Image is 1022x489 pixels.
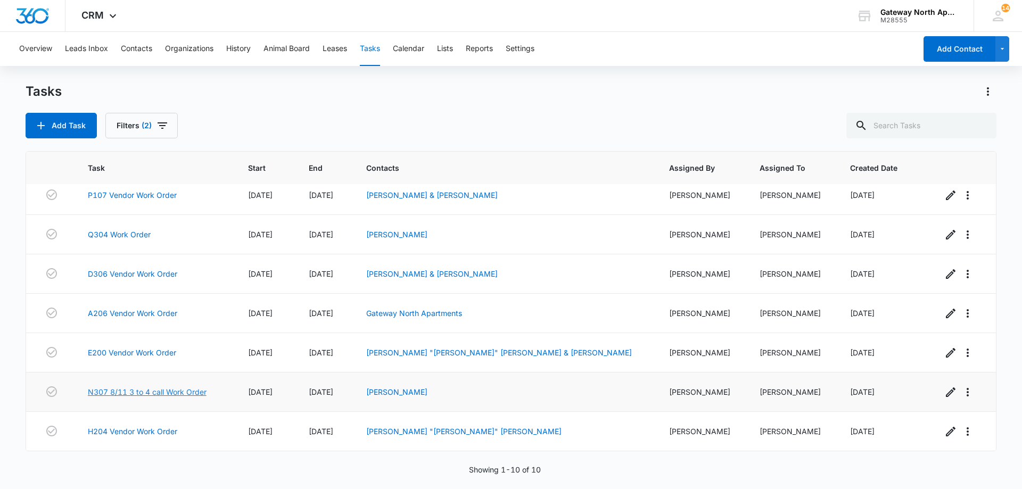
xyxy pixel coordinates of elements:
[393,32,424,66] button: Calendar
[88,386,207,397] a: N307 8/11 3 to 4 call Work Order
[366,309,462,318] a: Gateway North Apartments
[142,122,152,129] span: (2)
[850,387,875,396] span: [DATE]
[88,189,177,201] a: P107 Vendor Work Order
[850,190,875,200] span: [DATE]
[846,113,996,138] input: Search Tasks
[466,32,493,66] button: Reports
[121,32,152,66] button: Contacts
[760,268,825,279] div: [PERSON_NAME]
[366,387,427,396] a: [PERSON_NAME]
[1001,4,1010,12] div: notifications count
[850,348,875,357] span: [DATE]
[366,230,427,239] a: [PERSON_NAME]
[366,348,632,357] a: [PERSON_NAME] "[PERSON_NAME]" [PERSON_NAME] & [PERSON_NAME]
[760,426,825,437] div: [PERSON_NAME]
[924,36,995,62] button: Add Contact
[248,230,273,239] span: [DATE]
[360,32,380,66] button: Tasks
[880,8,958,16] div: account name
[850,427,875,436] span: [DATE]
[88,268,177,279] a: D306 Vendor Work Order
[979,83,996,100] button: Actions
[26,113,97,138] button: Add Task
[226,32,251,66] button: History
[669,189,734,201] div: [PERSON_NAME]
[669,229,734,240] div: [PERSON_NAME]
[309,190,333,200] span: [DATE]
[248,427,273,436] span: [DATE]
[248,162,268,173] span: Start
[309,427,333,436] span: [DATE]
[309,269,333,278] span: [DATE]
[19,32,52,66] button: Overview
[263,32,310,66] button: Animal Board
[323,32,347,66] button: Leases
[850,309,875,318] span: [DATE]
[669,268,734,279] div: [PERSON_NAME]
[309,309,333,318] span: [DATE]
[309,230,333,239] span: [DATE]
[760,229,825,240] div: [PERSON_NAME]
[88,347,176,358] a: E200 Vendor Work Order
[81,10,104,21] span: CRM
[88,426,177,437] a: H204 Vendor Work Order
[65,32,108,66] button: Leads Inbox
[165,32,213,66] button: Organizations
[760,308,825,319] div: [PERSON_NAME]
[366,427,562,436] a: [PERSON_NAME] "[PERSON_NAME]" [PERSON_NAME]
[760,386,825,397] div: [PERSON_NAME]
[88,308,177,319] a: A206 Vendor Work Order
[669,347,734,358] div: [PERSON_NAME]
[105,113,178,138] button: Filters(2)
[669,426,734,437] div: [PERSON_NAME]
[669,308,734,319] div: [PERSON_NAME]
[1001,4,1010,12] span: 14
[850,269,875,278] span: [DATE]
[248,348,273,357] span: [DATE]
[309,387,333,396] span: [DATE]
[760,189,825,201] div: [PERSON_NAME]
[437,32,453,66] button: Lists
[366,162,629,173] span: Contacts
[248,269,273,278] span: [DATE]
[850,230,875,239] span: [DATE]
[88,162,207,173] span: Task
[669,162,719,173] span: Assigned By
[880,16,958,24] div: account id
[469,464,541,475] p: Showing 1-10 of 10
[760,347,825,358] div: [PERSON_NAME]
[309,162,325,173] span: End
[366,269,498,278] a: [PERSON_NAME] & [PERSON_NAME]
[850,162,901,173] span: Created Date
[248,309,273,318] span: [DATE]
[248,387,273,396] span: [DATE]
[248,190,273,200] span: [DATE]
[26,84,62,100] h1: Tasks
[309,348,333,357] span: [DATE]
[88,229,151,240] a: Q304 Work Order
[669,386,734,397] div: [PERSON_NAME]
[760,162,809,173] span: Assigned To
[506,32,534,66] button: Settings
[366,190,498,200] a: [PERSON_NAME] & [PERSON_NAME]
